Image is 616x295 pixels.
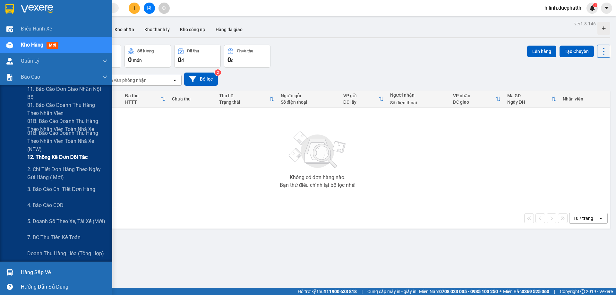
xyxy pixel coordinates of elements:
[132,6,137,10] span: plus
[573,215,593,221] div: 10 / trang
[219,100,269,105] div: Trạng thái
[231,58,234,63] span: đ
[102,58,107,64] span: down
[21,25,52,33] span: Điều hành xe
[500,290,501,293] span: ⚪️
[47,42,58,49] span: mới
[539,4,586,12] span: hllinh.ducphatth
[6,269,13,276] img: warehouse-icon
[174,45,221,68] button: Đã thu0đ
[390,100,446,105] div: Số điện thoại
[453,100,496,105] div: ĐC giao
[122,91,169,108] th: Toggle SortBy
[27,249,104,257] span: Doanh thu hàng hóa (Tổng hợp)
[133,58,142,63] span: món
[5,4,14,14] img: logo-vxr
[7,284,13,290] span: question-circle
[128,56,132,64] span: 0
[27,233,81,241] span: 7. BC thu tiền kế toán
[589,5,595,11] img: icon-new-feature
[125,100,161,105] div: HTTT
[102,74,107,80] span: down
[281,100,337,105] div: Số điện thoại
[147,6,151,10] span: file-add
[139,22,175,37] button: Kho thanh lý
[522,289,549,294] strong: 0369 525 060
[144,3,155,14] button: file-add
[21,282,107,292] div: Hướng dẫn sử dụng
[298,288,357,295] span: Hỗ trợ kỹ thuật:
[594,3,596,7] span: 1
[137,49,154,53] div: Số lượng
[504,91,560,108] th: Toggle SortBy
[362,288,363,295] span: |
[601,3,612,14] button: caret-down
[343,93,379,98] div: VP gửi
[560,46,594,57] button: Tạo Chuyến
[216,91,278,108] th: Toggle SortBy
[27,117,107,133] span: 01B. Báo cáo doanh thu hàng theo nhân viên toàn nhà xe
[219,93,269,98] div: Thu hộ
[27,217,105,225] span: 5. Doanh số theo xe, tài xế (mới)
[210,22,248,37] button: Hàng đã giao
[527,46,556,57] button: Lên hàng
[27,129,107,153] span: 01B. Báo cáo doanh thu hàng theo nhân viên toàn nhà xe (NEW)
[158,3,170,14] button: aim
[598,216,603,221] svg: open
[604,5,610,11] span: caret-down
[215,69,221,76] sup: 2
[290,175,346,180] div: Không có đơn hàng nào.
[178,56,181,64] span: 0
[419,288,498,295] span: Miền Nam
[184,73,218,86] button: Bộ lọc
[187,49,199,53] div: Đã thu
[281,93,337,98] div: Người gửi
[227,56,231,64] span: 0
[21,268,107,277] div: Hàng sắp về
[6,42,13,48] img: warehouse-icon
[574,20,596,27] div: ver 1.8.146
[597,22,610,35] div: Tạo kho hàng mới
[172,78,177,83] svg: open
[343,100,379,105] div: ĐC lấy
[237,49,253,53] div: Chưa thu
[554,288,555,295] span: |
[329,289,357,294] strong: 1900 633 818
[27,85,107,101] span: 11. Báo cáo đơn giao nhận nội bộ
[367,288,417,295] span: Cung cấp máy in - giấy in:
[286,127,350,172] img: svg+xml;base64,PHN2ZyBjbGFzcz0ibGlzdC1wbHVnX19zdmciIHhtbG5zPSJodHRwOi8vd3d3LnczLm9yZy8yMDAwL3N2Zy...
[6,26,13,32] img: warehouse-icon
[21,73,40,81] span: Báo cáo
[21,42,43,48] span: Kho hàng
[563,96,607,101] div: Nhân viên
[580,289,585,294] span: copyright
[507,100,551,105] div: Ngày ĐH
[21,57,39,65] span: Quản Lý
[162,6,166,10] span: aim
[224,45,270,68] button: Chưa thu0đ
[109,22,139,37] button: Kho nhận
[27,153,88,161] span: 12. Thống kê đơn đối tác
[453,93,496,98] div: VP nhận
[507,93,551,98] div: Mã GD
[340,91,387,108] th: Toggle SortBy
[503,288,549,295] span: Miền Bắc
[129,3,140,14] button: plus
[175,22,210,37] button: Kho công nợ
[6,58,13,65] img: warehouse-icon
[593,3,597,7] sup: 1
[27,101,107,117] span: 01. Báo cáo doanh thu hàng theo nhân viên
[390,92,446,98] div: Người nhận
[102,77,147,83] div: Chọn văn phòng nhận
[6,74,13,81] img: solution-icon
[27,185,95,193] span: 3. Báo cáo chi tiết đơn hàng
[27,165,107,181] span: 2. Chi tiết đơn hàng theo ngày gửi hàng ( mới)
[172,96,213,101] div: Chưa thu
[280,183,355,188] div: Bạn thử điều chỉnh lại bộ lọc nhé!
[27,201,64,209] span: 4. Báo cáo COD
[439,289,498,294] strong: 0708 023 035 - 0935 103 250
[450,91,504,108] th: Toggle SortBy
[124,45,171,68] button: Số lượng0món
[181,58,184,63] span: đ
[125,93,161,98] div: Đã thu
